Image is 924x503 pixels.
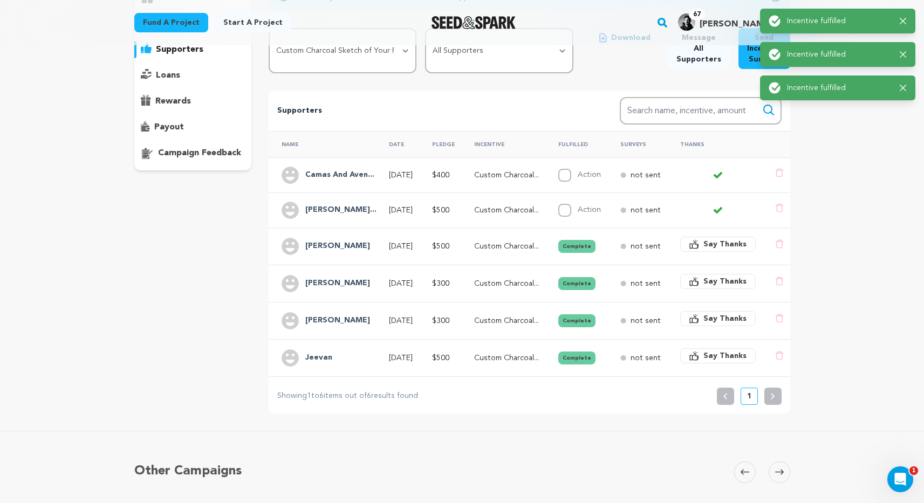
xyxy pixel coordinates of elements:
[703,313,747,324] span: Say Thanks
[319,392,324,399] span: 6
[134,144,252,162] button: campaign feedback
[545,131,607,157] th: Fulfilled
[305,204,377,217] h4: Whitney Williams
[558,240,596,253] button: Complete
[277,390,418,403] p: Showing to items out of results found
[154,121,184,134] p: payout
[741,388,758,405] button: 1
[680,237,756,252] button: Say Thanks
[474,205,539,216] p: Custom Charcoal Sketch of Your Pet (or Preferred Animal) with Blackfeet Name By Blackfeet Artist
[578,171,601,178] label: Action
[668,28,730,69] button: Message All Supporters
[700,20,772,29] span: [PERSON_NAME]
[134,13,208,32] a: Fund a project
[134,67,252,84] button: loans
[667,131,762,157] th: Thanks
[282,238,299,255] img: user.png
[305,169,374,182] h4: Camas And Aven Michele
[156,69,180,82] p: loans
[282,202,299,219] img: user.png
[676,11,790,34] span: Rosen K.'s Profile
[155,95,191,108] p: rewards
[419,131,461,157] th: Pledge
[680,348,756,363] button: Say Thanks
[631,241,661,252] p: not sent
[282,275,299,292] img: user.png
[909,466,918,475] span: 1
[215,13,291,32] a: Start a project
[474,170,539,181] p: Custom Charcoal Sketch of Your Pet (or Preferred Animal) with Blackfeet Name By Blackfeet Artist
[703,350,747,361] span: Say Thanks
[558,277,596,290] button: Complete
[680,274,756,289] button: Say Thanks
[432,317,449,325] span: $300
[269,131,375,157] th: Name
[432,171,449,179] span: $400
[461,131,545,157] th: Incentive
[134,93,252,110] button: rewards
[678,13,695,31] img: d043779930281f82.jpg
[432,16,516,29] img: Seed&Spark Logo Dark Mode
[747,391,751,402] p: 1
[676,32,721,65] span: Message All Supporters
[678,13,772,31] div: Rosen K.'s Profile
[134,41,252,58] button: supporters
[158,147,241,160] p: campaign feedback
[738,28,790,69] button: Send Incentive Surveys
[558,314,596,327] button: Complete
[703,276,747,287] span: Say Thanks
[620,97,782,125] input: Search name, incentive, amount
[282,312,299,329] img: user.png
[578,206,601,213] label: Action
[389,170,413,181] p: [DATE]
[134,119,252,136] button: payout
[787,82,891,93] p: Incentive fulfilled
[887,466,913,492] iframe: Intercom live chat
[156,43,203,56] p: supporters
[432,206,449,214] span: $500
[432,243,449,250] span: $500
[277,105,585,118] p: Supporters
[474,353,539,363] p: Custom Charcoal Sketch of Your Pet (or Preferred Animal) with Blackfeet Name By Blackfeet Artist
[607,131,667,157] th: Surveys
[631,170,661,181] p: not sent
[305,352,332,364] h4: Jeevan
[631,353,661,363] p: not sent
[305,240,370,253] h4: Sahel Javanshir
[558,352,596,364] button: Complete
[631,205,661,216] p: not sent
[282,349,299,367] img: user.png
[432,16,516,29] a: Seed&Spark Homepage
[376,131,419,157] th: Date
[703,239,747,250] span: Say Thanks
[787,16,891,26] p: Incentive fulfilled
[432,280,449,287] span: $300
[432,354,449,362] span: $500
[282,167,299,184] img: user.png
[305,277,370,290] h4: Claudia Eckrote
[474,315,539,326] p: Custom Charcoal Sketch of Your Pet (or Preferred Animal) with Blackfeet Name By Blackfeet Artist
[367,392,371,399] span: 6
[307,392,311,399] span: 1
[474,278,539,289] p: Custom Charcoal Sketch of Your Pet (or Preferred Animal) with Blackfeet Name By Blackfeet Artist
[305,314,370,327] h4: Shannon Colin
[787,49,891,60] p: Incentive fulfilled
[389,278,413,289] p: [DATE]
[389,205,413,216] p: [DATE]
[474,241,539,252] p: Custom Charcoal Sketch of Your Pet (or Preferred Animal) with Blackfeet Name By Blackfeet Artist
[389,353,413,363] p: [DATE]
[689,9,705,20] span: 67
[631,315,661,326] p: not sent
[134,461,242,481] h5: Other Campaigns
[389,315,413,326] p: [DATE]
[676,11,790,31] a: Rosen K.'s Profile
[680,311,756,326] button: Say Thanks
[389,241,413,252] p: [DATE]
[631,278,661,289] p: not sent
